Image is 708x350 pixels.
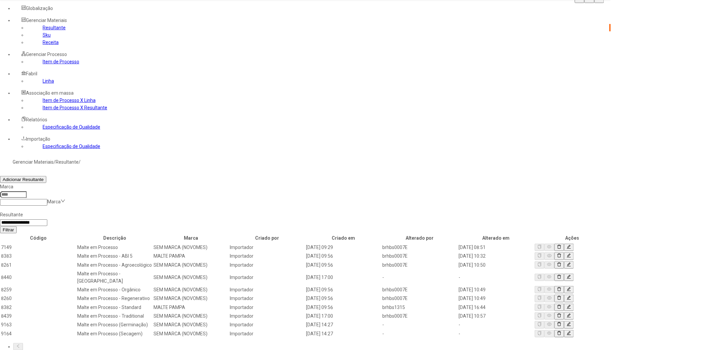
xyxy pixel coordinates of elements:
[153,330,229,338] td: SEM MARCA (NOVOMES)
[43,144,100,149] a: Especificação de Qualidade
[153,243,229,251] td: SEM MARCA (NOVOMES)
[26,18,67,23] span: Gerenciar Materiais
[229,252,305,260] td: Importador
[1,261,76,269] td: 8261
[306,261,381,269] td: [DATE] 09:56
[229,330,305,338] td: Importador
[1,252,76,260] td: 8383
[153,303,229,311] td: MALTE PAMPA
[458,252,534,260] td: [DATE] 10:32
[1,330,76,338] td: 9164
[26,136,50,142] span: Importação
[458,303,534,311] td: [DATE] 16:44
[229,294,305,302] td: Importador
[458,243,534,251] td: [DATE] 08:51
[306,243,381,251] td: [DATE] 09:29
[306,270,381,285] td: [DATE] 17:00
[458,312,534,320] td: [DATE] 10:57
[56,159,79,165] a: Resultante
[13,159,54,165] a: Gerenciar Materiais
[43,98,96,103] a: Item de Processo X Linha
[1,270,76,285] td: 8440
[306,312,381,320] td: [DATE] 17:00
[229,303,305,311] td: Importador
[153,294,229,302] td: SEM MARCA (NOVOMES)
[382,321,458,329] td: -
[229,286,305,294] td: Importador
[1,243,76,251] td: 7149
[458,286,534,294] td: [DATE] 10:49
[77,234,153,242] th: Descrição
[306,330,381,338] td: [DATE] 14:27
[306,234,381,242] th: Criado em
[26,117,47,122] span: Relatórios
[458,321,534,329] td: -
[26,90,74,96] span: Associação em massa
[306,286,381,294] td: [DATE] 09:56
[77,330,153,338] td: Malte em Processo (Secagem)
[229,321,305,329] td: Importador
[79,159,81,165] nz-breadcrumb-separator: /
[77,294,153,302] td: Malte em Processo - Regenerativo
[153,252,229,260] td: MALTE PAMPA
[77,261,153,269] td: Malte em Processo - Agroecológico
[153,312,229,320] td: SEM MARCA (NOVOMES)
[1,234,76,242] th: Código
[229,312,305,320] td: Importador
[306,321,381,329] td: [DATE] 14:27
[43,78,54,84] a: Linha
[43,25,66,30] a: Resultante
[229,270,305,285] td: Importador
[458,261,534,269] td: [DATE] 10:50
[77,286,153,294] td: Malte em Processo - Orgânico
[382,330,458,338] td: -
[153,286,229,294] td: SEM MARCA (NOVOMES)
[382,312,458,320] td: brhbs0007E
[306,294,381,302] td: [DATE] 09:56
[43,105,107,110] a: Item de Processo X Resultante
[458,294,534,302] td: [DATE] 10:49
[47,199,61,204] nz-select-placeholder: Marca
[1,321,76,329] td: 9163
[229,261,305,269] td: Importador
[1,294,76,302] td: 8260
[54,159,56,165] nz-breadcrumb-separator: /
[43,40,59,45] a: Receita
[153,261,229,269] td: SEM MARCA (NOVOMES)
[153,270,229,285] td: SEM MARCA (NOVOMES)
[153,234,229,242] th: Marca
[77,303,153,311] td: Malte em Processo - Standard
[3,227,14,232] span: Filtrar
[43,32,51,38] a: Sku
[3,177,44,182] span: Adicionar Resultante
[77,312,153,320] td: Malte em Processo - Traditional
[229,234,305,242] th: Criado por
[458,234,534,242] th: Alterado em
[382,303,458,311] td: brhbs1315
[26,71,37,76] span: Fabril
[382,243,458,251] td: brhbs0007E
[26,6,53,11] span: Globalização
[77,252,153,260] td: Malte em Processo - ABI 5
[1,312,76,320] td: 8439
[77,243,153,251] td: Malte em Processo
[77,270,153,285] td: Malte em Processo - [GEOGRAPHIC_DATA]
[43,59,79,64] a: Item de Processo
[43,124,100,130] a: Especificação de Qualidade
[382,294,458,302] td: brhbs0007E
[382,261,458,269] td: brhbs0007E
[1,286,76,294] td: 8259
[382,270,458,285] td: -
[306,303,381,311] td: [DATE] 09:56
[382,252,458,260] td: brhbs0007E
[382,286,458,294] td: brhbs0007E
[382,234,458,242] th: Alterado por
[77,321,153,329] td: Malte em Processo (Germinação)
[153,321,229,329] td: SEM MARCA (NOVOMES)
[229,243,305,251] td: Importador
[458,330,534,338] td: -
[26,52,67,57] span: Gerenciar Processo
[1,303,76,311] td: 8382
[458,270,534,285] td: -
[306,252,381,260] td: [DATE] 09:56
